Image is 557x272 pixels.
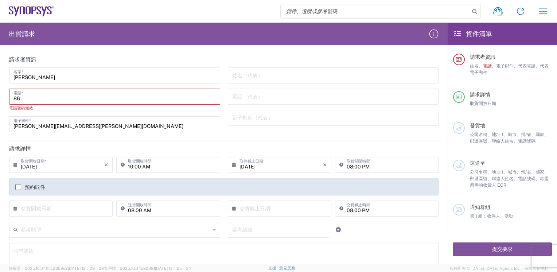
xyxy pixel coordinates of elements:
h2: 出貨請求 [9,30,35,38]
span: 地址 1、 [492,169,508,175]
span: 州/省、 [521,132,535,137]
span: 請求者資訊 [470,54,495,60]
span: 端：2025.16.0-1592391 [112,266,191,271]
span: 請求詳情 [470,92,490,97]
span: 公司名稱、 [470,169,492,175]
span: 公司名稱、 [470,132,492,137]
span: 代表電話、 [518,63,540,69]
span: 發貨地 [470,123,485,128]
span: 版權所有 © [DATE]-[DATE] Agistix Inc.，保留所有權利 [450,265,548,272]
span: 郵遞區號、 [470,176,492,181]
span: 電話號碼 [518,138,535,144]
span: 城市、 [508,169,521,175]
span: 地址 1、 [492,132,508,137]
i: × [323,159,327,171]
span: 運送至 [470,160,485,166]
input: 貨件、追蹤或參考號碼 [281,4,470,18]
font: 請求詳情 [9,145,31,152]
span: 郵遞區號、 [470,138,492,144]
span: 客戶 [9,265,191,272]
font: 貨件清單 [466,30,492,38]
font: 請求者資訊 [9,56,36,62]
span: 收件人、 [487,213,505,219]
label: 預約取件 [15,184,45,190]
span: 電話號碼、 [518,176,540,181]
a: 支援 [268,266,280,270]
span: 城市、 [508,132,521,137]
span: 第 1 組： [470,213,487,219]
button: 提交要求 [453,242,552,256]
span: 國家、 [535,169,549,175]
span: 電話、 [483,63,496,69]
span: [DATE] 12：25：34 [155,266,191,271]
span: 通知群組 [470,204,490,210]
i: × [104,159,108,171]
a: 意見反應 [279,266,295,270]
span: 姓名、 [470,63,483,69]
span: [DATE] 12：29：29 [68,266,104,271]
span: 電子郵件、 [496,63,518,69]
span: 國家、 [535,132,549,137]
span: 活動 [505,213,513,219]
span: 取貨開放日期 [470,101,496,106]
span: 州/省、 [521,169,535,175]
span: 聯絡人姓名、 [492,138,518,144]
span: 聯絡人姓名、 [492,176,518,181]
div: 電話號碼無效 [9,105,220,111]
span: 伺服器：2025.16.0-1ffcc23b9e2 [9,266,104,271]
a: Add Reference [333,225,343,235]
